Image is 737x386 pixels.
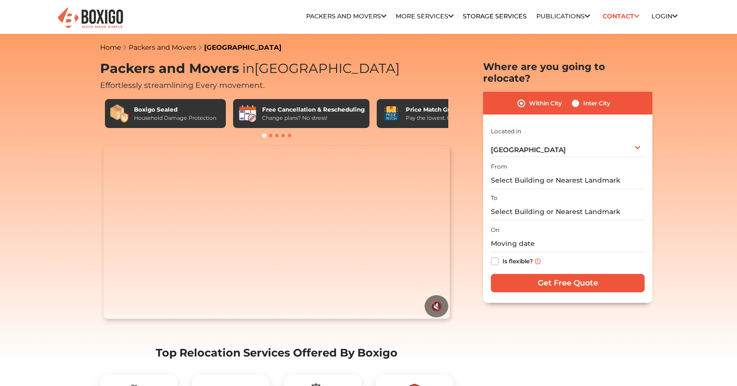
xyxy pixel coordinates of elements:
[491,226,500,234] label: On
[134,105,216,114] div: Boxigo Sealed
[57,6,124,30] img: Boxigo
[425,295,448,317] button: 🔇
[100,61,453,77] h1: Packers and Movers
[242,60,254,76] span: in
[204,43,281,52] a: [GEOGRAPHIC_DATA]
[491,274,645,292] input: Get Free Quote
[491,145,566,154] span: [GEOGRAPHIC_DATA]
[529,98,562,109] label: Within City
[536,13,590,20] a: Publications
[491,235,645,252] input: Moving date
[100,81,265,90] span: Effortlessly streamlining Every movement.
[238,104,257,123] img: Free Cancellation & Rescheduling
[396,13,454,20] a: More services
[239,60,400,76] span: [GEOGRAPHIC_DATA]
[262,114,365,122] div: Change plans? No stress!
[483,61,652,84] h2: Where are you going to relocate?
[491,172,645,189] input: Select Building or Nearest Landmark
[134,114,216,122] div: Household Damage Protection
[502,256,533,266] label: Is flexible?
[535,258,541,264] img: info
[306,13,386,20] a: Packers and Movers
[651,13,678,20] a: Login
[103,146,449,319] video: Your browser does not support the video tag.
[406,114,479,122] div: Pay the lowest. Guaranteed!
[100,346,453,359] h2: Top Relocation Services Offered By Boxigo
[110,104,129,123] img: Boxigo Sealed
[491,127,521,136] label: Located in
[129,43,196,52] a: Packers and Movers
[583,98,610,109] label: Inter City
[100,43,121,52] a: Home
[463,13,527,20] a: Storage Services
[491,162,507,171] label: From
[491,194,498,202] label: To
[382,104,401,123] img: Price Match Guarantee
[262,105,365,114] div: Free Cancellation & Rescheduling
[491,203,645,220] input: Select Building or Nearest Landmark
[599,9,642,24] a: Contact
[406,105,479,114] div: Price Match Guarantee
